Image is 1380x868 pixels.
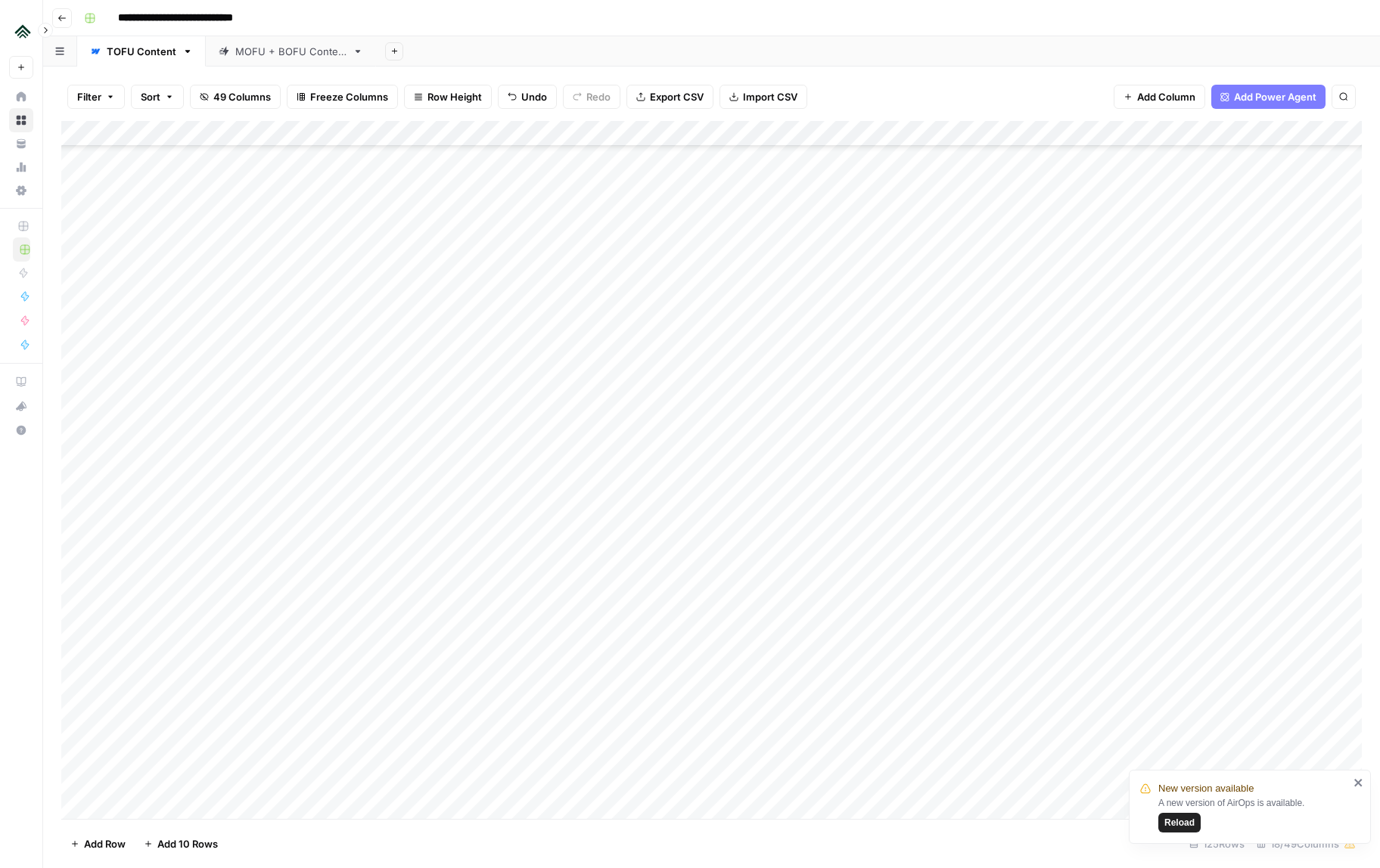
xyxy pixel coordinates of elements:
a: Usage [9,155,33,179]
button: Redo [563,85,620,109]
a: MOFU + BOFU Content [206,36,376,67]
button: 49 Columns [190,85,281,109]
div: 18/49 Columns [1251,832,1362,856]
button: Add 10 Rows [135,832,227,856]
span: Add 10 Rows [157,836,218,851]
a: Home [9,85,33,109]
button: Freeze Columns [287,85,398,109]
span: New version available [1158,781,1254,796]
span: Reload [1164,816,1195,829]
span: Row Height [427,89,482,104]
a: Your Data [9,132,33,156]
span: 49 Columns [213,89,271,104]
button: Help + Support [9,418,33,442]
span: Undo [521,89,547,104]
div: MOFU + BOFU Content [235,44,347,59]
button: close [1354,777,1364,789]
button: Add Column [1114,85,1205,109]
button: Filter [67,85,125,109]
div: 125 Rows [1183,832,1251,856]
span: Add Column [1137,89,1195,104]
span: Export CSV [650,89,704,104]
span: Freeze Columns [310,89,388,104]
img: Uplisting Logo [9,17,36,45]
button: What's new? [9,394,33,418]
a: AirOps Academy [9,370,33,394]
button: Undo [498,85,557,109]
button: Row Height [404,85,492,109]
a: Settings [9,178,33,203]
a: TOFU Content [77,36,206,67]
div: What's new? [10,395,33,417]
div: A new version of AirOps is available. [1158,796,1349,832]
button: Reload [1158,813,1201,832]
button: Workspace: Uplisting [9,12,33,50]
button: Add Power Agent [1211,85,1326,109]
button: Export CSV [626,85,713,109]
div: TOFU Content [107,44,176,59]
button: Add Row [61,832,135,856]
button: Import CSV [720,85,807,109]
span: Sort [141,89,160,104]
a: Browse [9,108,33,132]
span: Import CSV [743,89,797,104]
span: Filter [77,89,101,104]
span: Add Row [84,836,126,851]
span: Add Power Agent [1234,89,1316,104]
span: Redo [586,89,611,104]
button: Sort [131,85,184,109]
